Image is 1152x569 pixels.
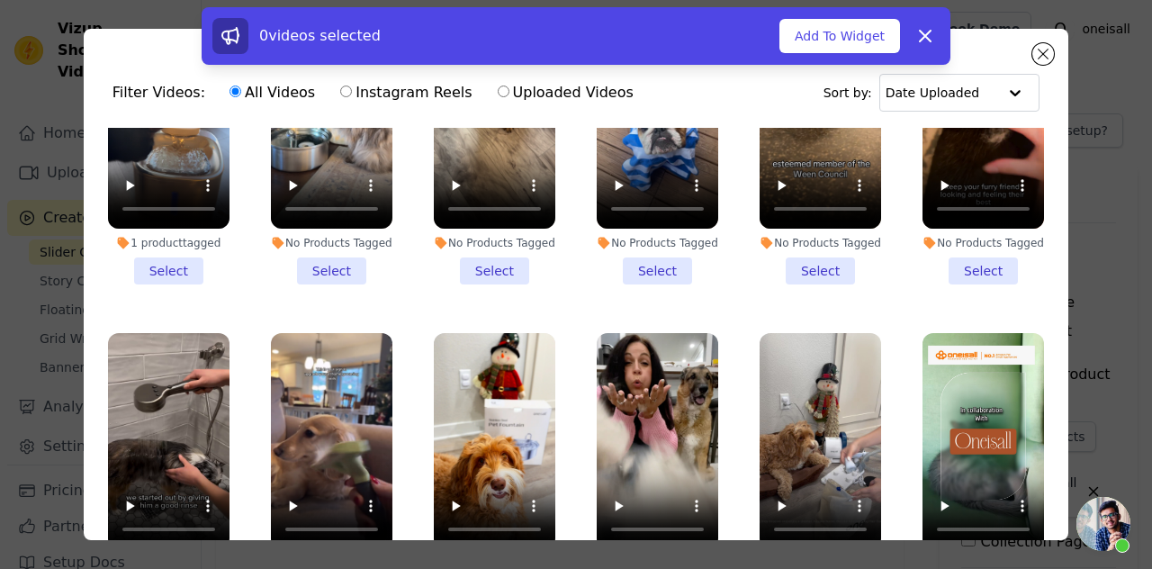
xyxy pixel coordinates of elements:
[93,108,139,120] div: 域名概述
[779,19,900,53] button: Add To Widget
[271,236,392,250] div: No Products Tagged
[112,72,643,113] div: Filter Videos:
[229,81,316,104] label: All Videos
[259,27,381,44] span: 0 videos selected
[29,29,43,43] img: logo_orange.svg
[434,236,555,250] div: No Products Tagged
[1076,497,1130,551] a: 开放式聊天
[47,47,183,63] div: 域名: [DOMAIN_NAME]
[108,236,229,250] div: 1 product tagged
[339,81,472,104] label: Instagram Reels
[497,81,634,104] label: Uploaded Videos
[760,236,881,250] div: No Products Tagged
[29,47,43,63] img: website_grey.svg
[922,236,1044,250] div: No Products Tagged
[597,236,718,250] div: No Products Tagged
[73,106,87,121] img: tab_domain_overview_orange.svg
[823,74,1040,112] div: Sort by:
[184,106,198,121] img: tab_keywords_by_traffic_grey.svg
[50,29,88,43] div: v 4.0.25
[203,108,296,120] div: 关键词（按流量）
